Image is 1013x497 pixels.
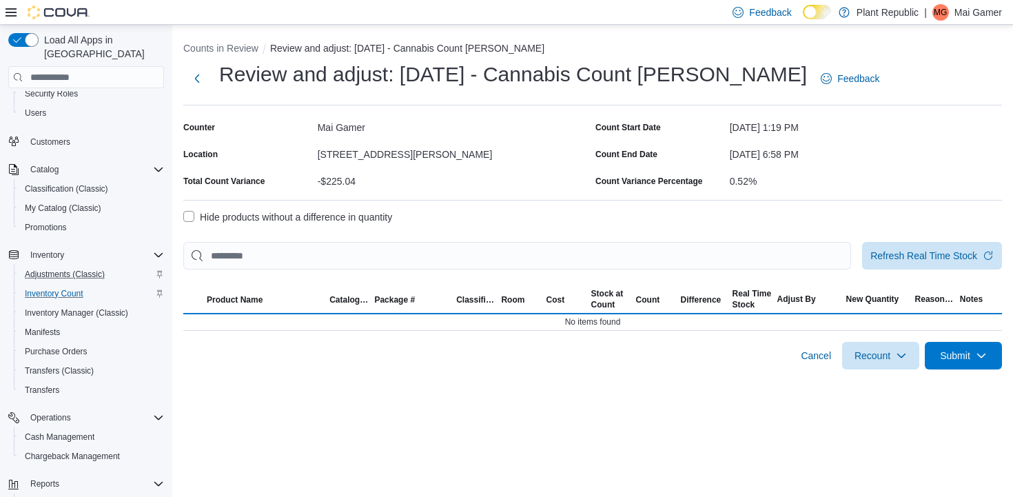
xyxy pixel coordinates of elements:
[925,342,1002,369] button: Submit
[456,294,495,305] span: Classification
[183,65,211,92] button: Next
[591,288,624,299] div: Stock at
[14,323,170,342] button: Manifests
[19,448,125,465] a: Chargeback Management
[19,181,114,197] a: Classification (Classic)
[371,292,453,308] button: Package #
[730,116,1002,133] div: [DATE] 1:19 PM
[25,432,94,443] span: Cash Management
[19,200,107,216] a: My Catalog (Classic)
[733,288,771,299] div: Real Time
[30,136,70,148] span: Customers
[19,266,164,283] span: Adjustments (Classic)
[19,343,164,360] span: Purchase Orders
[795,342,837,369] button: Cancel
[749,6,791,19] span: Feedback
[14,84,170,103] button: Security Roles
[19,324,164,341] span: Manifests
[327,292,371,308] button: Catalog SKU
[19,382,65,398] a: Transfers
[846,294,899,305] div: New Quantity
[19,343,93,360] a: Purchase Orders
[183,149,218,160] label: Location
[915,294,954,305] span: Reason Code
[19,285,164,302] span: Inventory Count
[25,183,108,194] span: Classification (Classic)
[25,346,88,357] span: Purchase Orders
[589,285,633,313] button: Stock atCount
[25,327,60,338] span: Manifests
[803,19,804,20] span: Dark Mode
[19,324,65,341] a: Manifests
[14,218,170,237] button: Promotions
[954,4,1002,21] p: Mai Gamer
[14,303,170,323] button: Inventory Manager (Classic)
[25,247,70,263] button: Inventory
[595,122,661,133] label: Count Start Date
[681,294,722,305] div: Difference
[30,164,59,175] span: Catalog
[801,349,831,363] span: Cancel
[183,43,258,54] button: Counts in Review
[19,305,164,321] span: Inventory Manager (Classic)
[25,88,78,99] span: Security Roles
[565,316,621,327] span: No items found
[183,41,1002,58] nav: An example of EuiBreadcrumbs
[14,381,170,400] button: Transfers
[14,199,170,218] button: My Catalog (Classic)
[14,361,170,381] button: Transfers (Classic)
[270,43,544,54] button: Review and adjust: [DATE] - Cannabis Count [PERSON_NAME]
[19,200,164,216] span: My Catalog (Classic)
[25,409,76,426] button: Operations
[318,116,590,133] div: Mai Gamer
[25,269,105,280] span: Adjustments (Classic)
[19,85,83,102] a: Security Roles
[183,176,265,187] div: Total Count Variance
[25,108,46,119] span: Users
[940,349,970,363] span: Submit
[862,242,1002,270] button: Refresh Real Time Stock
[19,382,164,398] span: Transfers
[30,250,64,261] span: Inventory
[19,85,164,102] span: Security Roles
[870,249,977,263] span: Refresh Real Time Stock
[25,222,67,233] span: Promotions
[19,363,99,379] a: Transfers (Classic)
[14,427,170,447] button: Cash Management
[183,242,851,270] input: This is a search bar. After typing your query, hit enter to filter the results lower in the page.
[25,134,76,150] a: Customers
[591,288,624,310] span: Stock at Count
[932,4,949,21] div: Mai Gamer
[19,105,52,121] a: Users
[3,160,170,179] button: Catalog
[924,4,927,21] p: |
[19,105,164,121] span: Users
[19,429,100,445] a: Cash Management
[14,265,170,284] button: Adjustments (Classic)
[595,176,702,187] div: Count Variance Percentage
[3,245,170,265] button: Inventory
[25,247,164,263] span: Inventory
[934,4,947,21] span: MG
[19,429,164,445] span: Cash Management
[633,292,678,308] button: Count
[546,294,565,305] span: Cost
[678,292,730,308] button: Difference
[636,294,660,305] span: Count
[19,363,164,379] span: Transfers (Classic)
[837,72,879,85] span: Feedback
[501,294,524,305] span: Room
[19,305,134,321] a: Inventory Manager (Classic)
[3,474,170,494] button: Reports
[25,161,64,178] button: Catalog
[733,288,771,310] span: Real Time Stock
[803,5,832,19] input: Dark Mode
[25,476,164,492] span: Reports
[453,292,498,308] button: Classification
[19,181,164,197] span: Classification (Classic)
[207,294,263,305] span: Product Name
[14,103,170,123] button: Users
[855,349,890,363] span: Recount
[777,294,816,305] span: Adjust By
